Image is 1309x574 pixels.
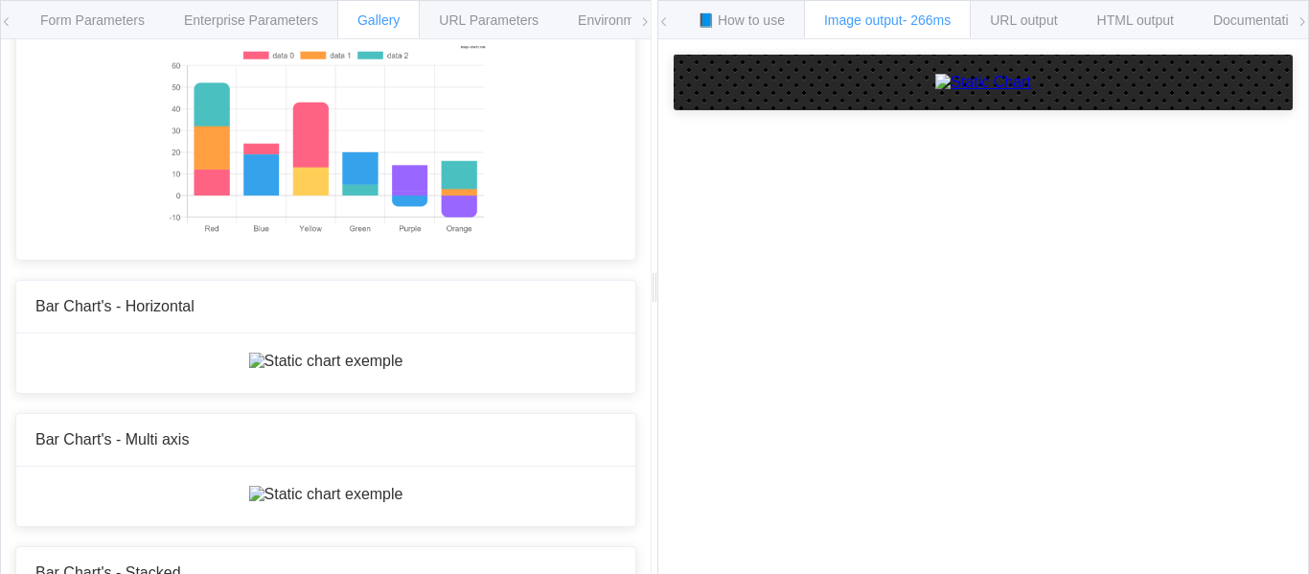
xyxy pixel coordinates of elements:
[357,12,400,28] span: Gallery
[439,12,539,28] span: URL Parameters
[578,12,660,28] span: Environments
[1213,12,1303,28] span: Documentation
[935,74,1031,91] img: Static Chart
[249,353,403,370] img: Static chart exemple
[824,12,951,28] span: Image output
[1097,12,1174,28] span: HTML output
[990,12,1057,28] span: URL output
[166,45,485,237] img: Static chart exemple
[698,12,785,28] span: 📘 How to use
[903,12,952,28] span: - 266ms
[35,298,195,314] span: Bar Chart's - Horizontal
[249,486,403,503] img: Static chart exemple
[184,12,318,28] span: Enterprise Parameters
[693,74,1274,91] a: Static Chart
[35,431,189,448] span: Bar Chart's - Multi axis
[40,12,145,28] span: Form Parameters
